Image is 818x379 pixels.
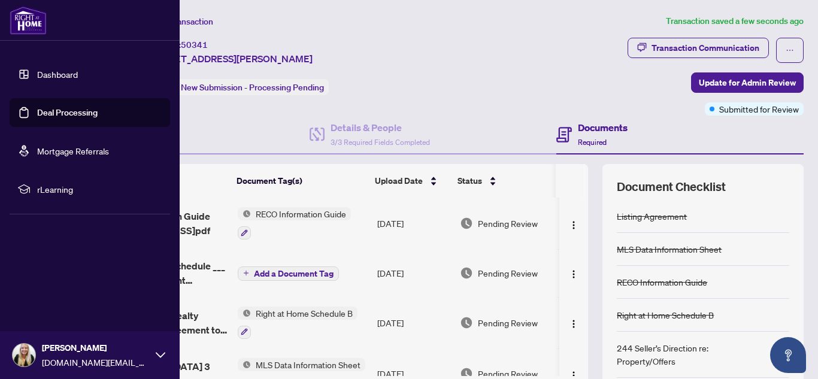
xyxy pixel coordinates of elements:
[251,358,365,371] span: MLS Data Information Sheet
[460,266,473,280] img: Document Status
[617,178,726,195] span: Document Checklist
[238,207,251,220] img: Status Icon
[569,319,578,329] img: Logo
[181,82,324,93] span: New Submission - Processing Pending
[652,38,759,57] div: Transaction Communication
[254,269,334,278] span: Add a Document Tag
[42,356,150,369] span: [DOMAIN_NAME][EMAIL_ADDRESS][DOMAIN_NAME]
[251,307,358,320] span: Right at Home Schedule B
[770,337,806,373] button: Open asap
[331,138,430,147] span: 3/3 Required Fields Completed
[149,79,329,95] div: Status:
[372,249,455,297] td: [DATE]
[564,313,583,332] button: Logo
[372,297,455,348] td: [DATE]
[786,46,794,54] span: ellipsis
[10,6,47,35] img: logo
[149,16,213,27] span: View Transaction
[569,220,578,230] img: Logo
[370,164,453,198] th: Upload Date
[42,341,150,354] span: [PERSON_NAME]
[666,14,804,28] article: Transaction saved a few seconds ago
[375,174,423,187] span: Upload Date
[617,242,722,256] div: MLS Data Information Sheet
[691,72,804,93] button: Update for Admin Review
[331,120,430,135] h4: Details & People
[181,40,208,50] span: 50341
[37,69,78,80] a: Dashboard
[238,307,358,339] button: Status IconRight at Home Schedule B
[149,51,313,66] span: [STREET_ADDRESS][PERSON_NAME]
[458,174,482,187] span: Status
[238,307,251,320] img: Status Icon
[251,207,351,220] span: RECO Information Guide
[578,120,628,135] h4: Documents
[37,107,98,118] a: Deal Processing
[578,138,607,147] span: Required
[453,164,556,198] th: Status
[238,358,251,371] img: Status Icon
[617,341,761,368] div: 244 Seller’s Direction re: Property/Offers
[243,270,249,276] span: plus
[478,217,538,230] span: Pending Review
[478,316,538,329] span: Pending Review
[569,269,578,279] img: Logo
[564,214,583,233] button: Logo
[37,145,109,156] a: Mortgage Referrals
[460,217,473,230] img: Document Status
[699,73,796,92] span: Update for Admin Review
[478,266,538,280] span: Pending Review
[617,275,707,289] div: RECO Information Guide
[628,38,769,58] button: Transaction Communication
[372,198,455,249] td: [DATE]
[13,344,35,366] img: Profile Icon
[564,263,583,283] button: Logo
[460,316,473,329] img: Document Status
[617,308,714,322] div: Right at Home Schedule B
[232,164,370,198] th: Document Tag(s)
[238,266,339,281] button: Add a Document Tag
[719,102,799,116] span: Submitted for Review
[37,183,162,196] span: rLearning
[238,265,339,281] button: Add a Document Tag
[238,207,351,239] button: Status IconRECO Information Guide
[617,210,687,223] div: Listing Agreement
